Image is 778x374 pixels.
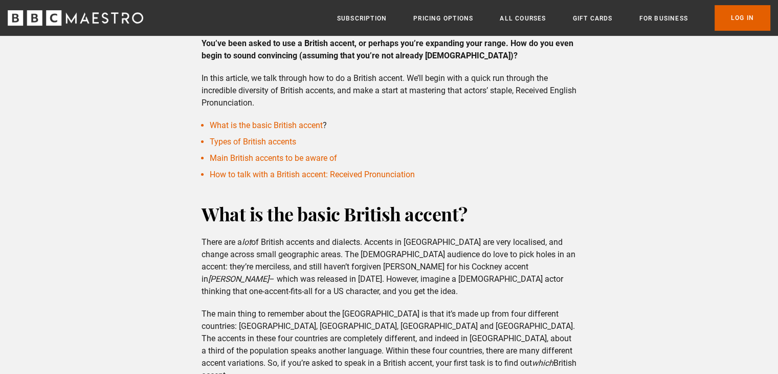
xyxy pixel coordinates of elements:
em: which [532,358,553,368]
a: All Courses [500,13,546,24]
svg: BBC Maestro [8,10,143,26]
em: [PERSON_NAME] [208,274,269,284]
a: Types of British accents [210,137,296,147]
a: Log In [715,5,770,31]
p: There are a of British accents and dialects. Accents in [GEOGRAPHIC_DATA] are very localised, and... [202,236,576,298]
a: How to talk with a British accent: Received Pronunciation [210,170,415,179]
a: Subscription [337,13,387,24]
a: Main British accents to be aware of [210,153,337,163]
a: For business [639,13,687,24]
li: ? [210,119,576,132]
em: lot [242,237,251,247]
a: What is the basic British accent [210,120,323,130]
a: Pricing Options [413,13,473,24]
h2: What is the basic British accent? [202,201,576,226]
a: Gift Cards [572,13,612,24]
nav: Primary [337,5,770,31]
strong: You’ve been asked to use a British accent, or perhaps you’re expanding your range. How do you eve... [202,38,573,60]
p: In this article, we talk through how to do a British accent. We’ll begin with a quick run through... [202,72,576,109]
